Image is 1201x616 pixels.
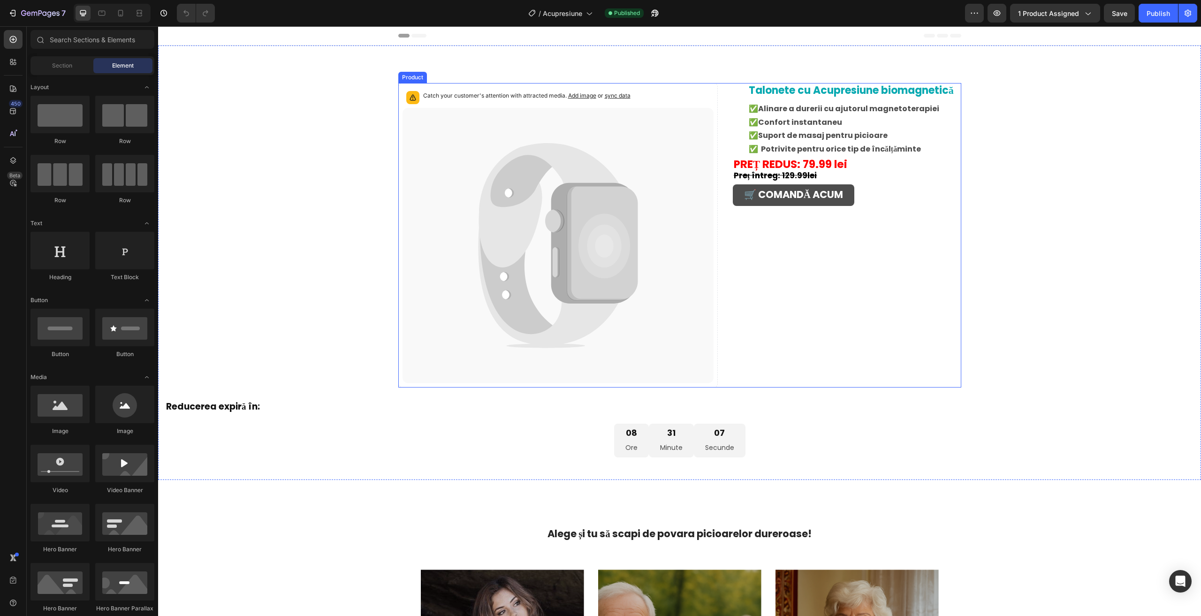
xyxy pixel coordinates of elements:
[547,416,576,427] p: Secunde
[502,401,524,412] div: 31
[7,172,23,179] div: Beta
[591,57,796,71] strong: Talonete cu Acupresiune biomagnetică
[265,65,472,74] p: Catch your customer's attention with attracted media.
[30,373,47,381] span: Media
[1010,4,1100,23] button: 1 product assigned
[575,158,696,180] a: 🛒 COMANDĂ ACUM
[30,350,90,358] div: Button
[438,66,472,73] span: or
[591,76,802,116] p: ✅ ✅ ✅
[139,293,154,308] span: Toggle open
[112,61,134,70] span: Element
[1169,570,1192,593] div: Open Intercom Messenger
[30,219,42,228] span: Text
[591,117,763,128] strong: ✅ Potrivite pentru orice tip de încălțăminte
[1147,8,1170,18] div: Publish
[30,30,154,49] input: Search Sections & Elements
[543,8,582,18] span: Acupresiune
[467,416,479,427] p: Ore
[95,545,154,554] div: Hero Banner
[30,196,90,205] div: Row
[576,130,689,145] strong: PREȚ REDUS: 79.99 lei
[95,427,154,435] div: Image
[410,66,438,73] span: Add image
[139,370,154,385] span: Toggle open
[389,501,654,514] strong: Alege și tu să scapi de povara picioarelor dureroase!
[447,66,472,73] span: sync data
[139,216,154,231] span: Toggle open
[30,83,49,91] span: Layout
[600,104,730,114] strong: Suport de masaj pentru picioare
[600,91,684,101] strong: Confort instantaneu
[30,137,90,145] div: Row
[600,77,781,88] strong: Alinare a durerii cu ajutorul magnetoterapiei
[139,80,154,95] span: Toggle open
[95,196,154,205] div: Row
[30,296,48,304] span: Button
[614,9,640,17] span: Published
[539,8,541,18] span: /
[30,427,90,435] div: Image
[177,4,215,23] div: Undo/Redo
[52,61,72,70] span: Section
[61,8,66,19] p: 7
[95,137,154,145] div: Row
[30,273,90,281] div: Heading
[30,604,90,613] div: Hero Banner
[502,416,524,427] p: Minute
[547,401,576,412] div: 07
[1104,4,1135,23] button: Save
[576,144,659,155] strong: Preț întreg: 129.99lei
[4,4,70,23] button: 7
[9,100,23,107] div: 450
[8,374,102,387] strong: Reducerea expiră în:
[95,350,154,358] div: Button
[1018,8,1079,18] span: 1 product assigned
[30,486,90,494] div: Video
[158,26,1201,616] iframe: Design area
[1112,9,1127,17] span: Save
[95,604,154,613] div: Hero Banner Parallax
[95,486,154,494] div: Video Banner
[95,273,154,281] div: Text Block
[30,545,90,554] div: Hero Banner
[586,161,685,175] strong: 🛒 COMANDĂ ACUM
[1139,4,1178,23] button: Publish
[242,47,267,55] div: Product
[467,401,479,412] div: 08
